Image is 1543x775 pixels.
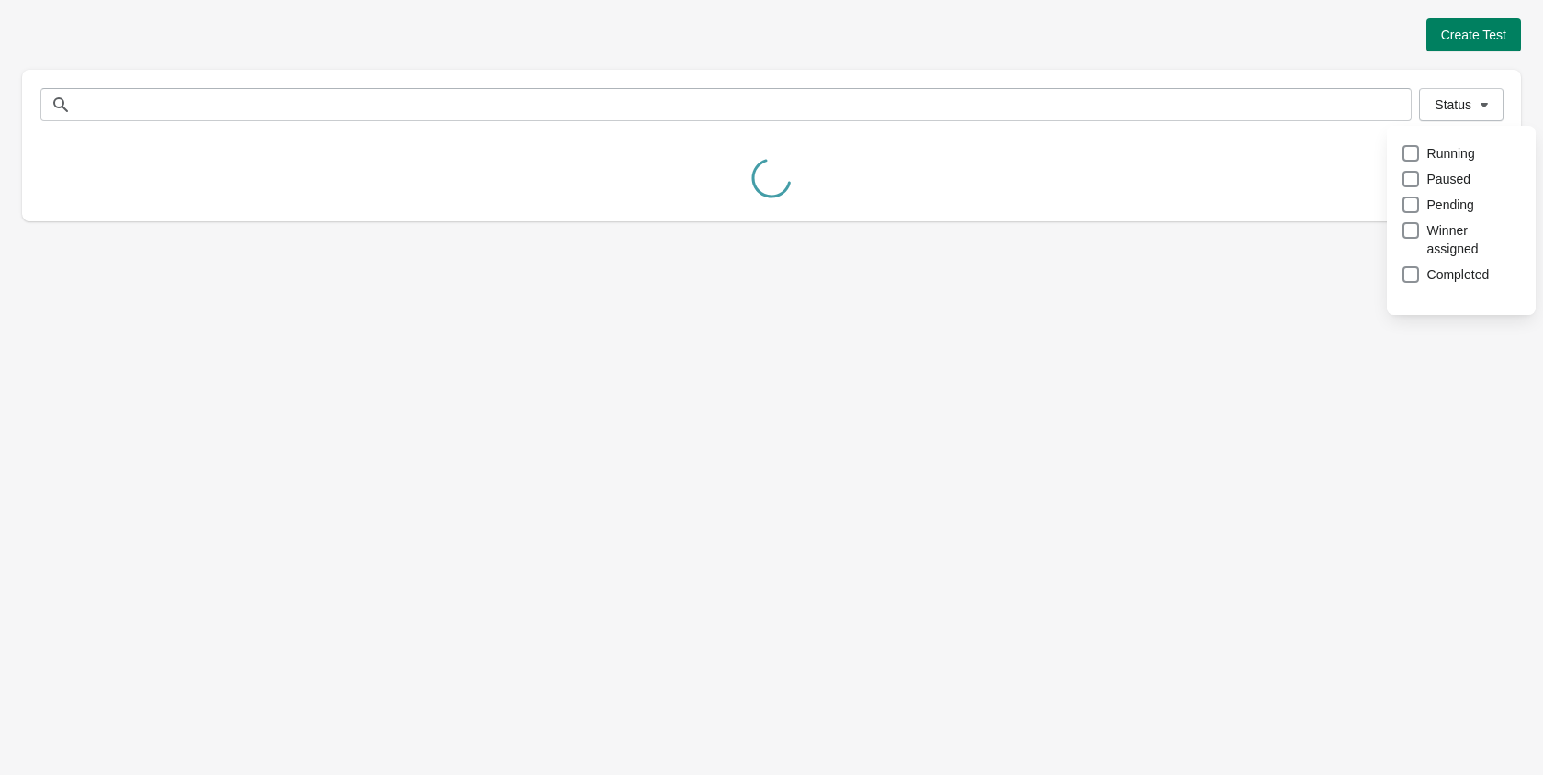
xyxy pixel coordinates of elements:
span: Completed [1427,265,1490,284]
span: Pending [1427,196,1474,214]
span: Running [1427,144,1475,163]
button: Status [1419,88,1504,121]
span: Paused [1427,170,1470,188]
span: Status [1435,97,1471,112]
span: Winner assigned [1427,221,1521,258]
span: Create Test [1441,28,1506,42]
button: Create Test [1426,18,1521,51]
